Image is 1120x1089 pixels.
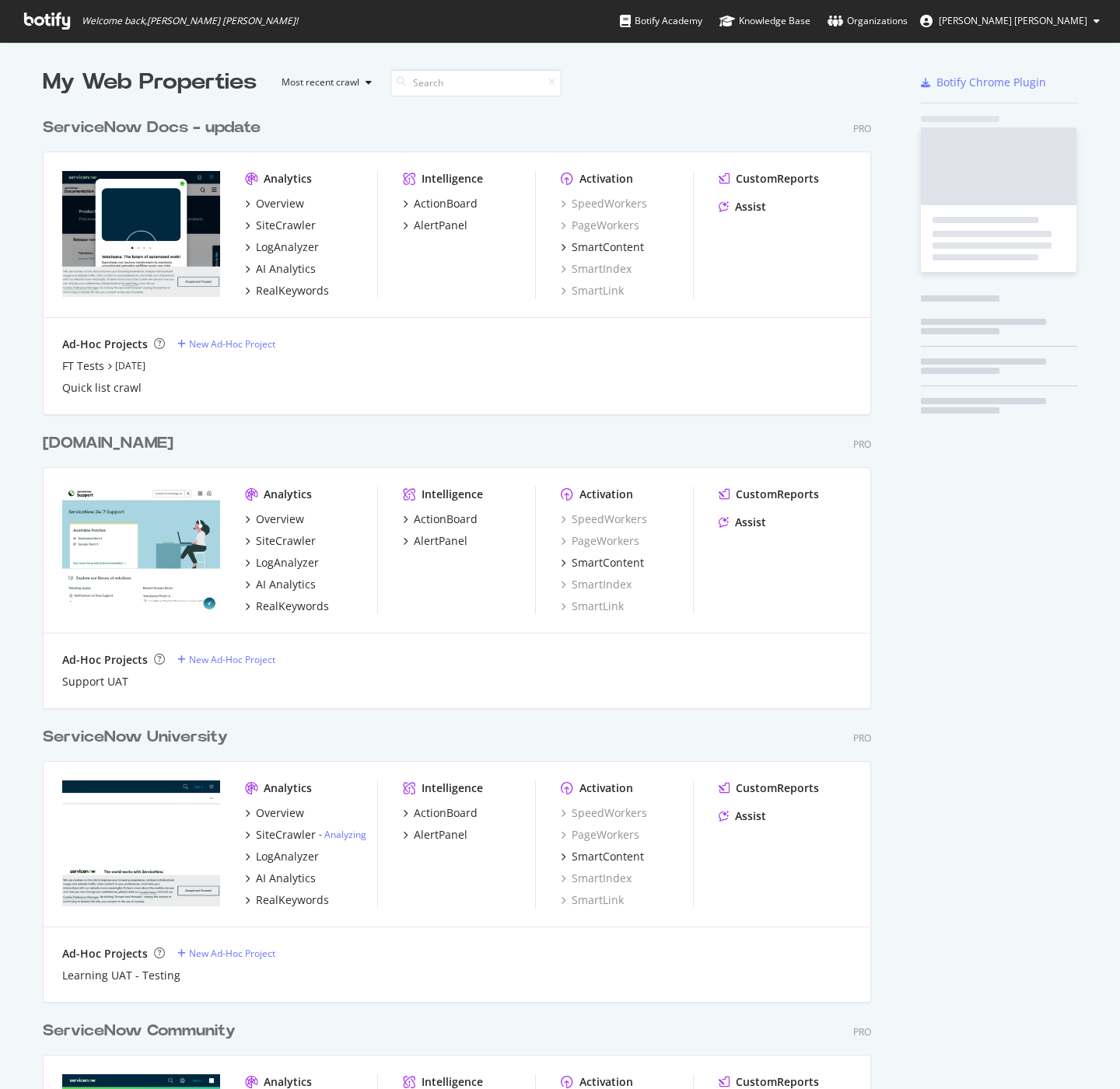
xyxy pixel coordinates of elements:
a: CustomReports [719,171,819,187]
div: CustomReports [736,780,819,796]
div: CustomReports [736,171,819,187]
a: PageWorkers [561,827,639,843]
div: Overview [256,805,304,821]
div: SmartContent [572,849,644,864]
a: ActionBoard [403,805,478,821]
div: Intelligence [422,487,483,502]
button: Most recent crawl [269,70,378,95]
a: New Ad-Hoc Project [177,947,275,960]
a: Quick list crawl [62,380,142,396]
a: Learning UAT - Testing [62,968,180,983]
div: Intelligence [422,171,483,187]
div: Pro [853,438,871,451]
a: ActionBoard [403,511,478,527]
div: LogAnalyzer [256,555,319,571]
img: nowlearning.servicenow.com [62,780,220,906]
div: Pro [853,731,871,745]
a: PageWorkers [561,218,639,233]
div: Analytics [264,780,312,796]
a: Assist [719,199,766,215]
div: SiteCrawler [256,533,316,549]
div: AlertPanel [414,218,467,233]
div: ActionBoard [414,805,478,821]
a: ServiceNow Docs - update [43,117,267,139]
div: SiteCrawler [256,218,316,233]
a: Overview [245,511,304,527]
a: Support UAT [62,674,128,689]
a: SmartContent [561,555,644,571]
a: AI Analytics [245,261,316,277]
a: New Ad-Hoc Project [177,337,275,351]
a: Assist [719,808,766,824]
span: Jon Eric Dela Cruz [939,14,1087,27]
a: CustomReports [719,780,819,796]
div: Most recent crawl [282,78,359,87]
a: SmartContent [561,849,644,864]
a: ServiceNow Community [43,1020,242,1042]
a: SmartLink [561,283,624,298]
div: - [319,828,366,841]
div: AI Analytics [256,577,316,592]
a: Overview [245,805,304,821]
div: ActionBoard [414,511,478,527]
input: Search [390,69,562,96]
a: RealKeywords [245,283,329,298]
div: CustomReports [736,487,819,502]
div: SpeedWorkers [561,805,647,821]
a: [DATE] [115,359,145,372]
a: [DOMAIN_NAME] [43,432,180,455]
div: ServiceNow Community [43,1020,236,1042]
div: Assist [735,808,766,824]
a: SmartIndex [561,871,632,886]
a: New Ad-Hoc Project [177,653,275,666]
span: Welcome back, [PERSON_NAME] [PERSON_NAME] ! [82,15,298,27]
a: FT Tests [62,358,104,374]
div: AI Analytics [256,261,316,277]
div: AlertPanel [414,827,467,843]
div: SmartLink [561,892,624,908]
a: Overview [245,196,304,211]
div: RealKeywords [256,599,329,614]
a: RealKeywords [245,599,329,614]
div: ServiceNow Docs - update [43,117,261,139]
a: AlertPanel [403,218,467,233]
div: SiteCrawler [256,827,316,843]
a: SpeedWorkers [561,511,647,527]
a: Botify Chrome Plugin [921,75,1046,90]
a: SmartLink [561,599,624,614]
div: Pro [853,1025,871,1038]
a: SiteCrawler- Analyzing [245,827,366,843]
div: Ad-Hoc Projects [62,946,148,962]
div: New Ad-Hoc Project [189,653,275,666]
div: Assist [735,199,766,215]
a: SmartIndex [561,261,632,277]
a: RealKeywords [245,892,329,908]
div: My Web Properties [43,67,257,98]
div: LogAnalyzer [256,239,319,255]
a: PageWorkers [561,533,639,549]
a: ActionBoard [403,196,478,211]
div: LogAnalyzer [256,849,319,864]
a: AI Analytics [245,577,316,592]
div: Ad-Hoc Projects [62,652,148,668]
div: Activation [579,171,633,187]
div: Assist [735,515,766,530]
div: AlertPanel [414,533,467,549]
div: AI Analytics [256,871,316,886]
div: Activation [579,780,633,796]
div: Analytics [264,171,312,187]
a: SmartIndex [561,577,632,592]
a: ServiceNow University [43,726,234,749]
div: ActionBoard [414,196,478,211]
a: SiteCrawler [245,218,316,233]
